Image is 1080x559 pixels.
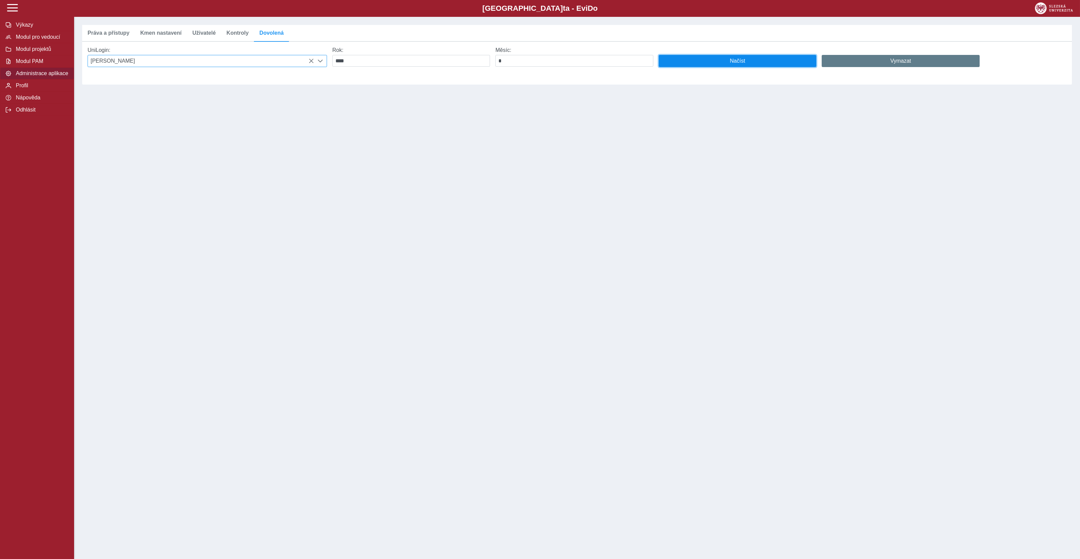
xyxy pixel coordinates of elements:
[593,4,598,12] span: o
[14,22,68,28] span: Výkazy
[827,58,974,64] span: Vymazat
[14,83,68,89] span: Profil
[664,58,811,64] span: Načíst
[259,30,284,36] span: Dovolená
[88,47,110,53] label: UniLogin:
[332,47,343,53] label: Rok:
[14,70,68,76] span: Administrace aplikace
[227,30,249,36] span: Kontroly
[14,46,68,52] span: Modul projektů
[20,4,1060,13] b: [GEOGRAPHIC_DATA] a - Evi
[192,30,216,36] span: Uživatelé
[563,4,565,12] span: t
[822,55,980,67] button: Vymazat
[140,30,182,36] span: Kmen nastavení
[14,58,68,64] span: Modul PAM
[14,107,68,113] span: Odhlásit
[1035,2,1073,14] img: logo_web_su.png
[88,30,130,36] span: Práva a přístupy
[88,55,314,67] span: [PERSON_NAME]
[14,34,68,40] span: Modul pro vedoucí
[659,55,817,67] button: Načíst
[588,4,593,12] span: D
[495,47,511,53] label: Měsíc:
[14,95,68,101] span: Nápověda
